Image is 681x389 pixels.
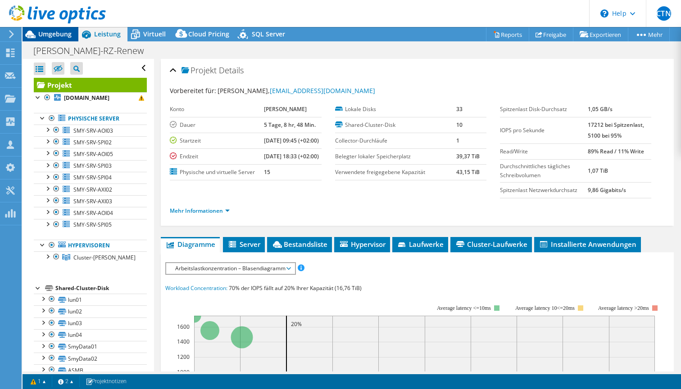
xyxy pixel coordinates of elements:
tspan: Average latency 10<=20ms [515,305,575,311]
span: SMY-SRV-SPI05 [73,221,112,228]
b: [DOMAIN_NAME] [64,94,109,102]
label: Shared-Cluster-Disk [335,121,456,130]
label: Collector-Durchläufe [335,136,456,145]
a: 1 [24,376,52,387]
span: Details [219,65,244,76]
span: Umgebung [38,30,72,38]
span: SMY-SRV-AOI03 [73,127,113,134]
text: 1600 [177,323,190,331]
a: Physische Server [34,113,147,125]
b: 5 Tage, 8 hr, 48 Min. [264,121,316,129]
b: 15 [264,168,270,176]
text: 1000 [177,368,190,376]
a: Hypervisoren [34,240,147,251]
a: Exportieren [573,27,628,41]
label: Spitzenlast Disk-Durchsatz [500,105,588,114]
a: [DOMAIN_NAME] [34,92,147,104]
span: Leistung [94,30,121,38]
b: [DATE] 09:45 (+02:00) [264,137,319,144]
b: 1,07 TiB [588,167,608,174]
span: SMY-SRV-AXI02 [73,186,112,193]
span: SMY-SRV-SPI04 [73,174,112,181]
label: Startzeit [170,136,263,145]
span: Diagramme [165,240,215,249]
a: SMY-SRV-SPI05 [34,219,147,231]
a: SmyData01 [34,341,147,353]
span: Bestandsliste [272,240,327,249]
label: Read/Write [500,147,588,156]
div: Shared-Cluster-Disk [55,283,147,294]
span: Hypervisor [339,240,386,249]
b: 1,05 GB/s [588,105,613,113]
span: Cluster-Laufwerke [455,240,527,249]
label: Konto [170,105,263,114]
b: 43,15 TiB [456,168,480,176]
b: 89% Read / 11% Write [588,148,644,155]
label: Lokale Disks [335,105,456,114]
span: Installierte Anwendungen [539,240,636,249]
label: Spitzenlast Netzwerkdurchsatz [500,186,588,195]
span: [PERSON_NAME], [218,86,375,95]
a: Reports [486,27,529,41]
span: Arbeitslastkonzentration – Blasendiagramm [171,263,290,274]
a: Mehr [628,27,670,41]
label: Belegter lokaler Speicherplatz [335,152,456,161]
label: Physische und virtuelle Server [170,168,263,177]
a: lun02 [34,305,147,317]
a: SMY-SRV-SPI02 [34,136,147,148]
a: lun01 [34,294,147,305]
label: IOPS pro Sekunde [500,126,588,135]
a: Cluster-Smyczek [34,251,147,263]
b: 9,86 Gigabits/s [588,186,626,194]
span: 70% der IOPS fällt auf 20% Ihrer Kapazität (16,76 TiB) [229,284,362,292]
b: 1 [456,137,459,144]
a: SMY-SRV-AXI02 [34,183,147,195]
span: Server [227,240,260,249]
a: SMY-SRV-AOI03 [34,125,147,136]
a: SMY-SRV-SPI03 [34,160,147,172]
a: SMY-SRV-AOI04 [34,207,147,219]
a: Freigabe [529,27,573,41]
span: Projekt [182,66,217,75]
a: SMY-SRV-AOI05 [34,148,147,160]
span: SMY-SRV-SPI03 [73,162,112,170]
label: Endzeit [170,152,263,161]
tspan: Average latency <=10ms [437,305,491,311]
h1: [PERSON_NAME]-RZ-Renew [29,46,158,56]
span: SQL Server [252,30,285,38]
span: Workload Concentration: [165,284,227,292]
b: 33 [456,105,463,113]
a: 2 [52,376,80,387]
label: Durchschnittliches tägliches Schreibvolumen [500,162,588,180]
svg: \n [600,9,608,18]
span: Laufwerke [397,240,444,249]
span: Cluster-[PERSON_NAME] [73,254,136,261]
span: Cloud Pricing [188,30,229,38]
span: SMY-SRV-SPI02 [73,139,112,146]
a: lun03 [34,317,147,329]
b: [PERSON_NAME] [264,105,307,113]
a: SMY-SRV-SPI04 [34,172,147,183]
a: ASMB [34,364,147,376]
text: 20% [291,320,302,328]
label: Verwendete freigegebene Kapazität [335,168,456,177]
a: lun04 [34,329,147,341]
span: SMY-SRV-AXI03 [73,197,112,205]
a: Projekt [34,78,147,92]
b: [DATE] 18:33 (+02:00) [264,152,319,160]
span: CTN [657,6,671,21]
a: [EMAIL_ADDRESS][DOMAIN_NAME] [270,86,375,95]
span: Virtuell [143,30,166,38]
b: 10 [456,121,463,129]
label: Dauer [170,121,263,130]
text: Average latency >20ms [598,305,649,311]
b: 17212 bei Spitzenlast, 5100 bei 95% [588,121,644,139]
a: Mehr Informationen [170,207,230,215]
span: SMY-SRV-AOI05 [73,150,113,158]
b: 39,37 TiB [456,152,480,160]
span: SMY-SRV-AOI04 [73,209,113,217]
a: SMY-SRV-AXI03 [34,195,147,207]
label: Vorbereitet für: [170,86,216,95]
text: 1200 [177,353,190,361]
a: SmyData02 [34,353,147,364]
